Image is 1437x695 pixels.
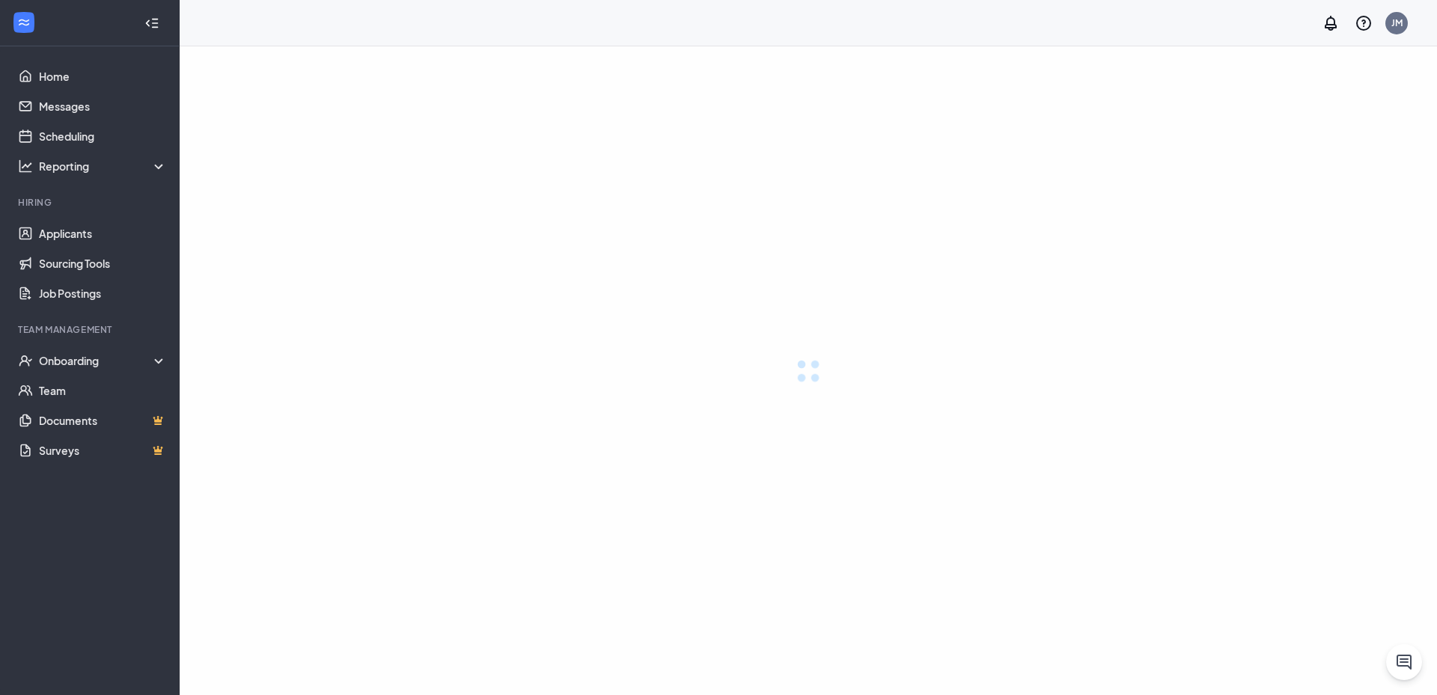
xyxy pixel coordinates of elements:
[39,61,167,91] a: Home
[39,405,167,435] a: DocumentsCrown
[18,353,33,368] svg: UserCheck
[39,218,167,248] a: Applicants
[144,16,159,31] svg: Collapse
[1386,644,1422,680] button: ChatActive
[39,435,167,465] a: SurveysCrown
[18,196,164,209] div: Hiring
[18,323,164,336] div: Team Management
[1322,14,1340,32] svg: Notifications
[39,278,167,308] a: Job Postings
[1395,653,1413,671] svg: ChatActive
[1355,14,1373,32] svg: QuestionInfo
[39,248,167,278] a: Sourcing Tools
[1391,16,1403,29] div: JM
[18,159,33,174] svg: Analysis
[16,15,31,30] svg: WorkstreamLogo
[39,376,167,405] a: Team
[39,121,167,151] a: Scheduling
[39,91,167,121] a: Messages
[39,353,168,368] div: Onboarding
[39,159,168,174] div: Reporting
